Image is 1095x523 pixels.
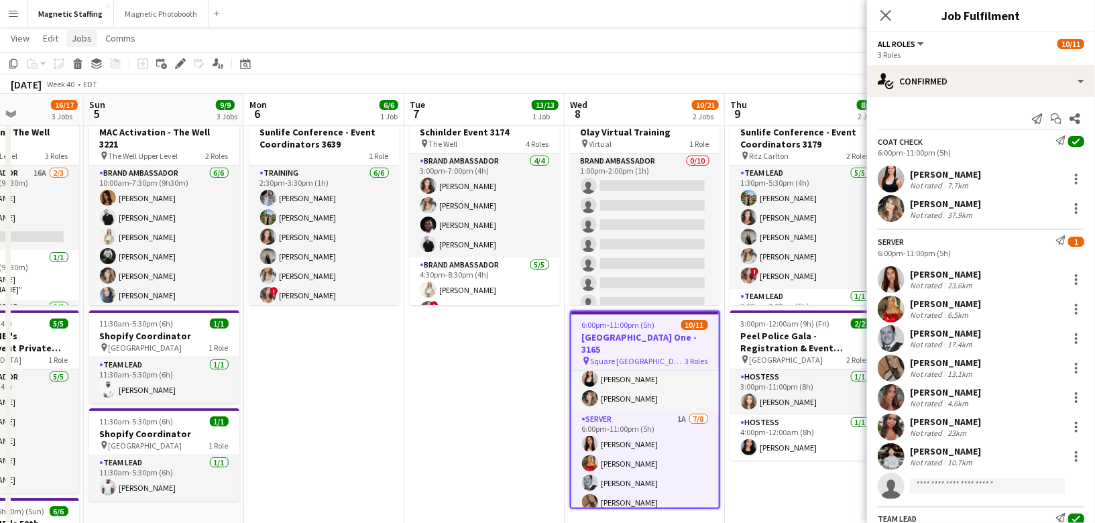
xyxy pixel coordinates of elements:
[878,248,1084,258] div: 6:00pm-11:00pm (5h)
[89,310,239,403] app-job-card: 11:30am-5:30pm (6h)1/1Shopify Coordinator [GEOGRAPHIC_DATA]1 RoleTeam Lead1/111:30am-5:30pm (6h)[...
[11,78,42,91] div: [DATE]
[369,151,389,161] span: 1 Role
[910,180,945,190] div: Not rated
[589,139,612,149] span: Virtual
[910,398,945,408] div: Not rated
[730,107,880,305] app-job-card: 1:30pm-7:00pm (5h30m)6/6Sunlife Conference - Event Coordinators 3179 Ritz Carlton2 RolesTeam Lead...
[878,50,1084,60] div: 3 Roles
[910,357,981,369] div: [PERSON_NAME]
[878,148,1084,158] div: 6:00pm-11:00pm (5h)
[851,318,870,329] span: 2/2
[690,139,709,149] span: 1 Role
[49,355,68,365] span: 1 Role
[38,30,64,47] a: Edit
[730,99,747,111] span: Thu
[878,39,926,49] button: All roles
[910,280,945,290] div: Not rated
[867,7,1095,24] h3: Job Fulfilment
[46,151,68,161] span: 3 Roles
[730,369,880,415] app-card-role: Hostess1/13:00pm-11:00pm (8h)[PERSON_NAME]
[89,455,239,501] app-card-role: Team Lead1/111:30am-5:30pm (6h)[PERSON_NAME]
[570,126,720,138] h3: Olay Virtual Training
[730,289,880,335] app-card-role: Team Lead1/12:00pm-7:00pm (5h)
[89,330,239,342] h3: Shopify Coordinator
[89,107,239,305] app-job-card: 10:00am-7:30pm (9h30m)7/7MAC Activation - The Well 3221 The Well Upper Level2 RolesBrand Ambassad...
[380,100,398,110] span: 6/6
[89,357,239,403] app-card-role: Team Lead1/111:30am-5:30pm (6h)[PERSON_NAME]
[216,100,235,110] span: 9/9
[100,416,174,426] span: 11:30am-5:30pm (6h)
[209,343,229,353] span: 1 Role
[72,32,92,44] span: Jobs
[693,111,718,121] div: 2 Jobs
[52,111,77,121] div: 3 Jobs
[910,268,981,280] div: [PERSON_NAME]
[51,100,78,110] span: 16/17
[878,137,923,147] div: Coat Check
[247,106,267,121] span: 6
[945,428,969,438] div: 23km
[217,111,237,121] div: 3 Jobs
[43,32,58,44] span: Edit
[532,111,558,121] div: 1 Job
[571,331,719,355] h3: [GEOGRAPHIC_DATA] One - 3165
[728,106,747,121] span: 9
[910,386,981,398] div: [PERSON_NAME]
[210,416,229,426] span: 1/1
[410,257,560,381] app-card-role: Brand Ambassador5/54:30pm-8:30pm (4h)[PERSON_NAME]![PERSON_NAME]
[751,268,759,276] span: !
[50,506,68,516] span: 6/6
[681,320,708,330] span: 10/11
[910,369,945,379] div: Not rated
[910,327,981,339] div: [PERSON_NAME]
[114,1,209,27] button: Magnetic Photobooth
[109,441,182,451] span: [GEOGRAPHIC_DATA]
[83,79,97,89] div: EDT
[570,99,587,111] span: Wed
[847,355,870,365] span: 2 Roles
[410,154,560,257] app-card-role: Brand Ambassador4/43:00pm-7:00pm (4h)[PERSON_NAME][PERSON_NAME][PERSON_NAME][PERSON_NAME]
[878,39,915,49] span: All roles
[910,428,945,438] div: Not rated
[858,111,878,121] div: 2 Jobs
[11,32,30,44] span: View
[44,79,78,89] span: Week 40
[89,166,239,308] app-card-role: Brand Ambassador6/610:00am-7:30pm (9h30m)[PERSON_NAME][PERSON_NAME][PERSON_NAME][PERSON_NAME][PER...
[857,100,876,110] span: 8/8
[89,408,239,501] app-job-card: 11:30am-5:30pm (6h)1/1Shopify Coordinator [GEOGRAPHIC_DATA]1 RoleTeam Lead1/111:30am-5:30pm (6h)[...
[910,168,981,180] div: [PERSON_NAME]
[89,428,239,440] h3: Shopify Coordinator
[100,318,174,329] span: 11:30am-5:30pm (6h)
[380,111,398,121] div: 1 Job
[87,106,105,121] span: 5
[750,355,823,365] span: [GEOGRAPHIC_DATA]
[206,151,229,161] span: 2 Roles
[730,310,880,461] app-job-card: 3:00pm-12:00am (9h) (Fri)2/2Peel Police Gala - Registration & Event Support (3111) [GEOGRAPHIC_DA...
[945,210,975,220] div: 37.9km
[945,457,975,467] div: 10.7km
[5,30,35,47] a: View
[89,126,239,150] h3: MAC Activation - The Well 3221
[910,457,945,467] div: Not rated
[741,318,830,329] span: 3:00pm-12:00am (9h) (Fri)
[910,445,981,457] div: [PERSON_NAME]
[27,1,114,27] button: Magnetic Staffing
[570,107,720,305] app-job-card: 1:00pm-2:00pm (1h)0/10Olay Virtual Training Virtual1 RoleBrand Ambassador0/101:00pm-2:00pm (1h)
[249,126,400,150] h3: Sunlife Conference - Event Coordinators 3639
[109,151,178,161] span: The Well Upper Level
[526,139,549,149] span: 4 Roles
[570,310,720,509] div: 6:00pm-11:00pm (5h)10/11[GEOGRAPHIC_DATA] One - 3165 Square [GEOGRAPHIC_DATA]3 RolesCoat Check2/2...
[730,415,880,461] app-card-role: Hostess1/14:00pm-12:00am (8h)[PERSON_NAME]
[692,100,719,110] span: 10/21
[730,166,880,289] app-card-role: Team Lead5/51:30pm-5:30pm (4h)[PERSON_NAME][PERSON_NAME][PERSON_NAME][PERSON_NAME]![PERSON_NAME]
[210,318,229,329] span: 1/1
[591,356,685,366] span: Square [GEOGRAPHIC_DATA]
[910,416,981,428] div: [PERSON_NAME]
[945,339,975,349] div: 17.4km
[910,339,945,349] div: Not rated
[270,287,278,295] span: !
